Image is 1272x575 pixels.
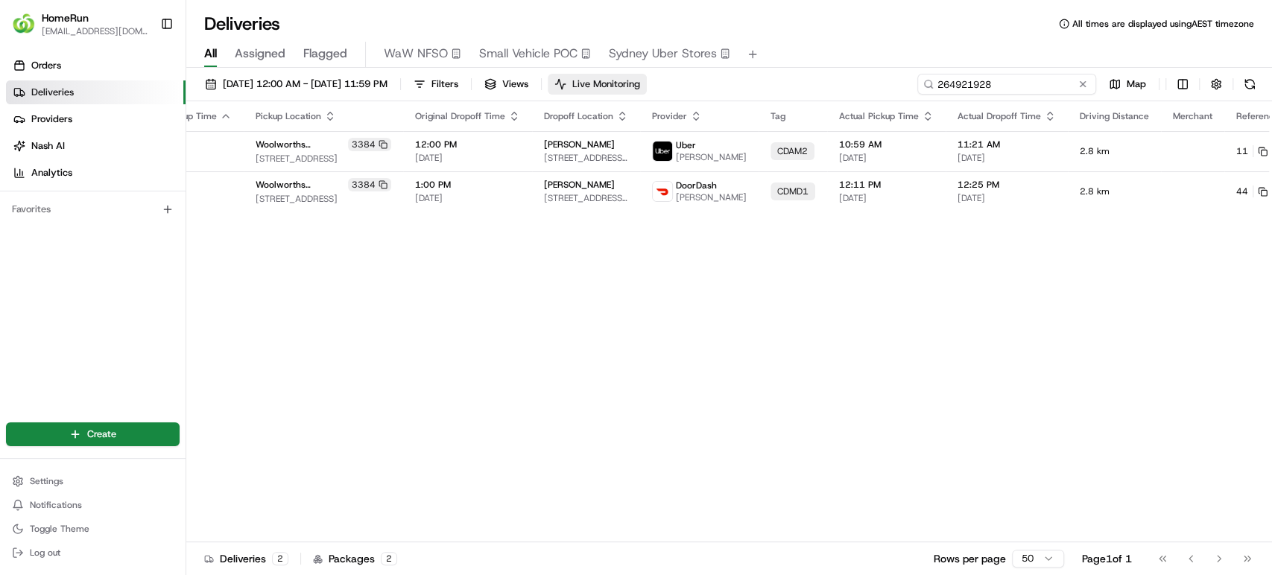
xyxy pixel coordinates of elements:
button: Views [478,74,535,95]
span: CDMD1 [777,185,809,197]
span: [PERSON_NAME] [544,139,615,150]
span: [PERSON_NAME] [676,151,747,163]
a: Orders [6,54,186,77]
button: Notifications [6,495,180,515]
span: Sydney Uber Stores [609,45,717,63]
span: Driving Distance [1080,110,1149,122]
img: uber-new-logo.jpeg [653,142,672,161]
span: [DATE] 12:00 AM - [DATE] 11:59 PM [223,77,387,91]
span: Providers [31,112,72,126]
button: [EMAIL_ADDRESS][DOMAIN_NAME] [42,25,148,37]
span: Original Dropoff Time [415,110,505,122]
span: Deliveries [31,86,74,99]
div: 3384 [348,178,391,191]
button: 11 [1236,145,1268,157]
span: [PERSON_NAME] [676,191,747,203]
span: [STREET_ADDRESS] [256,193,391,205]
span: Views [502,77,528,91]
span: Filters [431,77,458,91]
span: Tag [771,110,785,122]
span: Small Vehicle POC [479,45,578,63]
span: [DATE] [415,152,520,164]
a: Nash AI [6,134,186,158]
span: [DATE] [958,152,1056,164]
img: HomeRun [12,12,36,36]
span: Orders [31,59,61,72]
span: Toggle Theme [30,523,89,535]
span: 2.8 km [1080,145,1149,157]
button: HomeRunHomeRun[EMAIL_ADDRESS][DOMAIN_NAME] [6,6,154,42]
button: Toggle Theme [6,518,180,539]
span: All [204,45,217,63]
div: Packages [313,551,397,566]
span: Woolworths [GEOGRAPHIC_DATA] [256,179,345,191]
span: Provider [652,110,687,122]
a: Providers [6,107,186,131]
span: 12:11 PM [839,179,934,191]
span: Dropoff Location [544,110,613,122]
span: Live Monitoring [572,77,640,91]
span: 11:21 AM [958,139,1056,150]
span: Uber [676,139,696,151]
span: 12:00 PM [415,139,520,150]
span: Assigned [235,45,285,63]
button: Settings [6,471,180,492]
span: All times are displayed using AEST timezone [1072,18,1254,30]
button: 44 [1236,185,1268,197]
span: 10:59 AM [839,139,934,150]
span: DoorDash [676,180,717,191]
span: Merchant [1173,110,1212,122]
button: [DATE] 12:00 AM - [DATE] 11:59 PM [198,74,394,95]
button: HomeRun [42,10,89,25]
span: Flagged [303,45,347,63]
a: Deliveries [6,80,186,104]
button: Log out [6,542,180,563]
span: [STREET_ADDRESS] [256,153,391,165]
span: Settings [30,475,63,487]
span: CDAM2 [777,145,808,157]
span: WaW NFSO [384,45,448,63]
div: 2 [272,552,288,565]
span: Actual Dropoff Time [958,110,1041,122]
input: Type to search [917,74,1096,95]
span: Pickup Location [256,110,321,122]
span: Log out [30,547,60,559]
span: Actual Pickup Time [839,110,919,122]
span: [DATE] [958,192,1056,204]
span: 2.8 km [1080,185,1149,197]
img: doordash_logo_v2.png [653,182,672,201]
span: [DATE] [415,192,520,204]
span: [PERSON_NAME] [544,179,615,191]
button: Map [1102,74,1153,95]
span: Notifications [30,499,82,511]
span: Map [1127,77,1146,91]
button: Live Monitoring [548,74,647,95]
p: Rows per page [934,551,1006,566]
button: Refresh [1239,74,1260,95]
span: Create [87,428,116,441]
div: 2 [381,552,397,565]
h1: Deliveries [204,12,280,36]
div: 3384 [348,138,391,151]
span: [STREET_ADDRESS][PERSON_NAME] [544,192,628,204]
button: Filters [407,74,465,95]
a: Analytics [6,161,186,185]
div: Favorites [6,197,180,221]
span: Nash AI [31,139,65,153]
span: [DATE] [839,192,934,204]
span: [DATE] [839,152,934,164]
div: Deliveries [204,551,288,566]
span: 12:25 PM [958,179,1056,191]
span: 1:00 PM [415,179,520,191]
div: Page 1 of 1 [1082,551,1132,566]
button: Create [6,422,180,446]
span: Analytics [31,166,72,180]
span: [STREET_ADDRESS][PERSON_NAME] [544,152,628,164]
span: Woolworths [GEOGRAPHIC_DATA] [256,139,345,150]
